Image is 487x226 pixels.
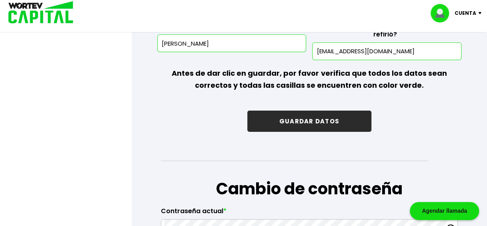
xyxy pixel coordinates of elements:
label: Contraseña actual [161,207,458,219]
b: Antes de dar clic en guardar, por favor verifica que todos los datos sean correctos y todas las c... [172,68,447,90]
input: inversionista@gmail.com [316,43,458,60]
img: profile-image [431,4,455,22]
div: Agendar llamada [410,202,479,220]
label: ¿Cuál es el correo de la persona que te refirió? [312,23,461,42]
button: GUARDAR DATOS [247,111,371,132]
img: icon-down [476,12,487,14]
p: Cuenta [455,7,476,19]
h1: Cambio de contraseña [161,177,458,201]
input: Nombre [161,35,303,52]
